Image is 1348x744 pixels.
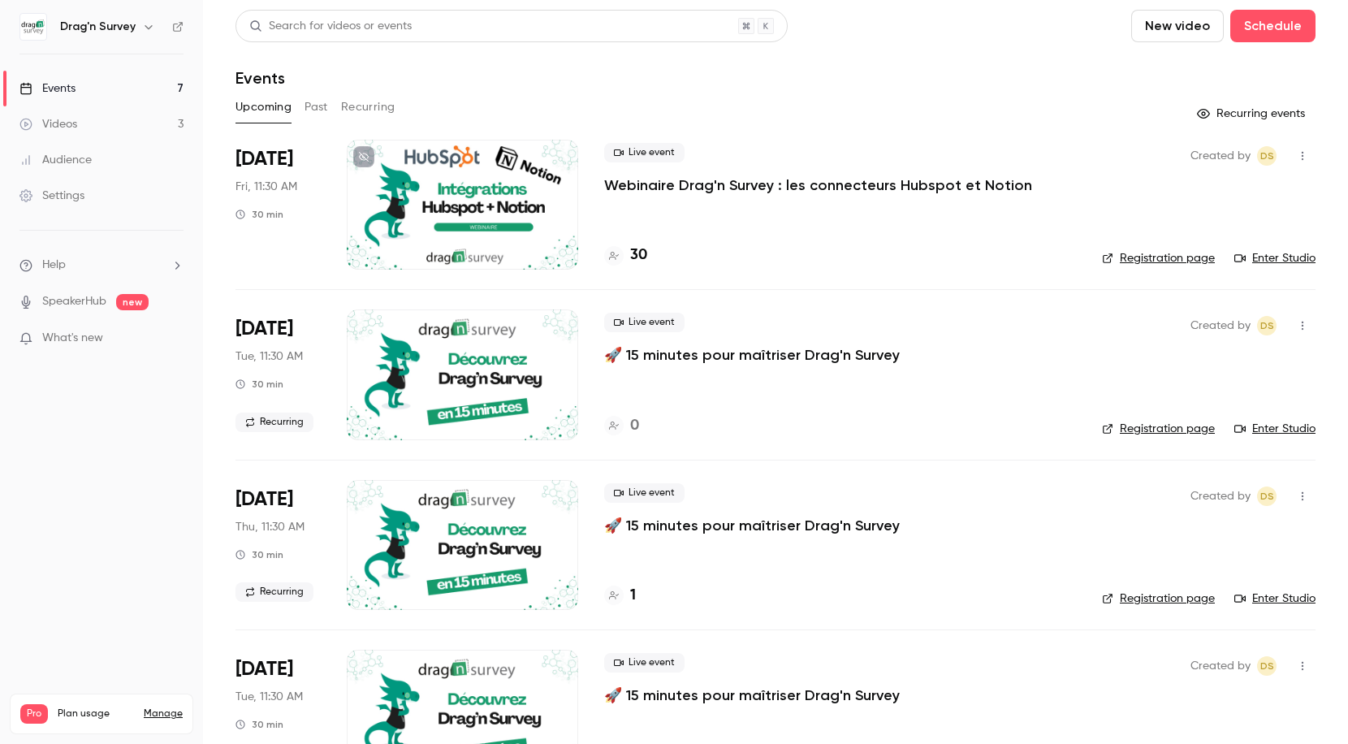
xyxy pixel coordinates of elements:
span: Pro [20,704,48,724]
span: Drag'n Survey [1257,146,1277,166]
button: Recurring events [1190,101,1316,127]
div: 30 min [235,718,283,731]
h4: 0 [630,415,639,437]
a: Registration page [1102,250,1215,266]
span: DS [1260,487,1274,506]
span: Tue, 11:30 AM [235,348,303,365]
a: 0 [604,415,639,437]
button: Schedule [1230,10,1316,42]
span: Created by [1190,146,1251,166]
span: Recurring [235,413,313,432]
div: Videos [19,116,77,132]
a: Enter Studio [1234,590,1316,607]
a: Webinaire Drag'n Survey : les connecteurs Hubspot et Notion [604,175,1032,195]
a: Enter Studio [1234,421,1316,437]
div: 30 min [235,378,283,391]
span: Plan usage [58,707,134,720]
a: 🚀 15 minutes pour maîtriser Drag'n Survey [604,516,900,535]
button: Recurring [341,94,395,120]
span: DS [1260,146,1274,166]
div: Settings [19,188,84,204]
a: Registration page [1102,421,1215,437]
span: Created by [1190,316,1251,335]
span: What's new [42,330,103,347]
h1: Events [235,68,285,88]
span: Live event [604,483,685,503]
a: 🚀 15 minutes pour maîtriser Drag'n Survey [604,686,900,705]
div: Events [19,80,76,97]
span: Tue, 11:30 AM [235,689,303,705]
a: 🚀 15 minutes pour maîtriser Drag'n Survey [604,345,900,365]
span: [DATE] [235,487,293,513]
div: 30 min [235,548,283,561]
a: Registration page [1102,590,1215,607]
span: Thu, 11:30 AM [235,519,305,535]
img: Drag'n Survey [20,14,46,40]
a: SpeakerHub [42,293,106,310]
span: Help [42,257,66,274]
span: DS [1260,656,1274,676]
h6: Drag'n Survey [60,19,136,35]
span: DS [1260,316,1274,335]
button: Past [305,94,328,120]
span: Live event [604,143,685,162]
span: [DATE] [235,656,293,682]
span: [DATE] [235,316,293,342]
span: Live event [604,313,685,332]
h4: 1 [630,585,636,607]
div: Search for videos or events [249,18,412,35]
div: Sep 30 Tue, 11:30 AM (Europe/Paris) [235,309,321,439]
div: Audience [19,152,92,168]
a: 30 [604,244,647,266]
span: Created by [1190,656,1251,676]
span: Fri, 11:30 AM [235,179,297,195]
a: 1 [604,585,636,607]
span: Drag'n Survey [1257,656,1277,676]
div: Sep 26 Fri, 11:30 AM (Europe/Paris) [235,140,321,270]
div: 30 min [235,208,283,221]
a: Manage [144,707,183,720]
span: Recurring [235,582,313,602]
span: Drag'n Survey [1257,487,1277,506]
span: [DATE] [235,146,293,172]
span: Created by [1190,487,1251,506]
span: new [116,294,149,310]
button: Upcoming [235,94,292,120]
div: Oct 2 Thu, 11:30 AM (Europe/Paris) [235,480,321,610]
li: help-dropdown-opener [19,257,184,274]
iframe: Noticeable Trigger [164,331,184,346]
span: Drag'n Survey [1257,316,1277,335]
a: Enter Studio [1234,250,1316,266]
span: Live event [604,653,685,673]
button: New video [1131,10,1224,42]
h4: 30 [630,244,647,266]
